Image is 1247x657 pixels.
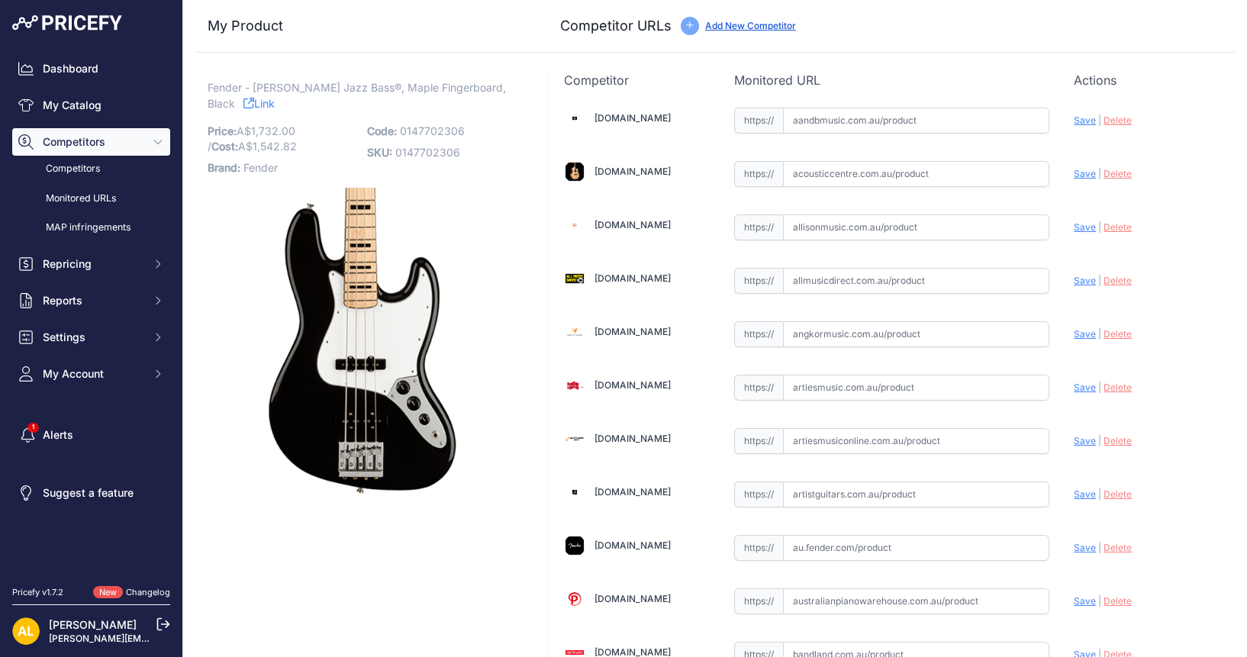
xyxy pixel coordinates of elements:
[1074,221,1096,233] span: Save
[12,360,170,388] button: My Account
[49,633,284,644] a: [PERSON_NAME][EMAIL_ADDRESS][DOMAIN_NAME]
[1074,114,1096,126] span: Save
[783,268,1050,294] input: allmusicdirect.com.au/product
[1098,221,1101,233] span: |
[1104,328,1132,340] span: Delete
[560,15,672,37] h3: Competitor URLs
[12,287,170,314] button: Reports
[12,55,170,82] a: Dashboard
[783,428,1050,454] input: artiesmusiconline.com.au/product
[1074,542,1096,553] span: Save
[594,433,671,444] a: [DOMAIN_NAME]
[1098,542,1101,553] span: |
[564,71,710,89] p: Competitor
[1074,595,1096,607] span: Save
[12,586,63,599] div: Pricefy v1.7.2
[594,272,671,284] a: [DOMAIN_NAME]
[43,293,143,308] span: Reports
[1074,168,1096,179] span: Save
[12,55,170,568] nav: Sidebar
[12,128,170,156] button: Competitors
[400,124,465,137] span: 0147702306
[12,324,170,351] button: Settings
[783,588,1050,614] input: australianpianowarehouse.com.au/product
[208,78,506,113] span: Fender - [PERSON_NAME] Jazz Bass®, Maple Fingerboard, Black
[251,124,295,137] span: 1,732.00
[1104,168,1132,179] span: Delete
[126,587,170,597] a: Changelog
[253,140,297,153] span: 1,542.82
[705,20,796,31] a: Add New Competitor
[12,92,170,119] a: My Catalog
[783,535,1050,561] input: au.fender.com/product
[734,321,783,347] span: https://
[243,94,275,113] a: Link
[43,256,143,272] span: Repricing
[1104,435,1132,446] span: Delete
[734,535,783,561] span: https://
[1098,328,1101,340] span: |
[1074,275,1096,286] span: Save
[1098,275,1101,286] span: |
[243,161,278,174] span: Fender
[1104,275,1132,286] span: Delete
[783,481,1050,507] input: artistguitars.com.au/product
[783,375,1050,401] input: artiesmusic.com.au/product
[594,379,671,391] a: [DOMAIN_NAME]
[594,593,671,604] a: [DOMAIN_NAME]
[1074,382,1096,393] span: Save
[594,219,671,230] a: [DOMAIN_NAME]
[93,586,123,599] span: New
[734,375,783,401] span: https://
[12,185,170,212] a: Monitored URLs
[208,15,517,37] h3: My Product
[367,146,392,159] span: SKU:
[49,618,137,631] a: [PERSON_NAME]
[594,326,671,337] a: [DOMAIN_NAME]
[734,71,1050,89] p: Monitored URL
[734,481,783,507] span: https://
[1104,542,1132,553] span: Delete
[734,108,783,134] span: https://
[367,124,397,137] span: Code:
[208,140,297,153] span: / A$
[43,366,143,382] span: My Account
[594,166,671,177] a: [DOMAIN_NAME]
[1074,488,1096,500] span: Save
[594,486,671,498] a: [DOMAIN_NAME]
[1098,488,1101,500] span: |
[783,108,1050,134] input: aandbmusic.com.au/product
[12,479,170,507] a: Suggest a feature
[1098,114,1101,126] span: |
[1104,114,1132,126] span: Delete
[1074,435,1096,446] span: Save
[783,161,1050,187] input: acousticcentre.com.au/product
[734,161,783,187] span: https://
[734,588,783,614] span: https://
[1104,221,1132,233] span: Delete
[43,134,143,150] span: Competitors
[594,539,671,551] a: [DOMAIN_NAME]
[1098,168,1101,179] span: |
[12,421,170,449] a: Alerts
[734,268,783,294] span: https://
[1098,595,1101,607] span: |
[208,121,358,157] p: A$
[1104,595,1132,607] span: Delete
[395,146,460,159] span: 0147702306
[12,156,170,182] a: Competitors
[594,112,671,124] a: [DOMAIN_NAME]
[783,321,1050,347] input: angkormusic.com.au/product
[1104,488,1132,500] span: Delete
[1104,382,1132,393] span: Delete
[208,124,237,137] span: Price:
[1098,435,1101,446] span: |
[12,15,122,31] img: Pricefy Logo
[1074,71,1220,89] p: Actions
[734,428,783,454] span: https://
[211,140,238,153] span: Cost:
[1074,328,1096,340] span: Save
[208,161,240,174] span: Brand:
[12,250,170,278] button: Repricing
[12,214,170,241] a: MAP infringements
